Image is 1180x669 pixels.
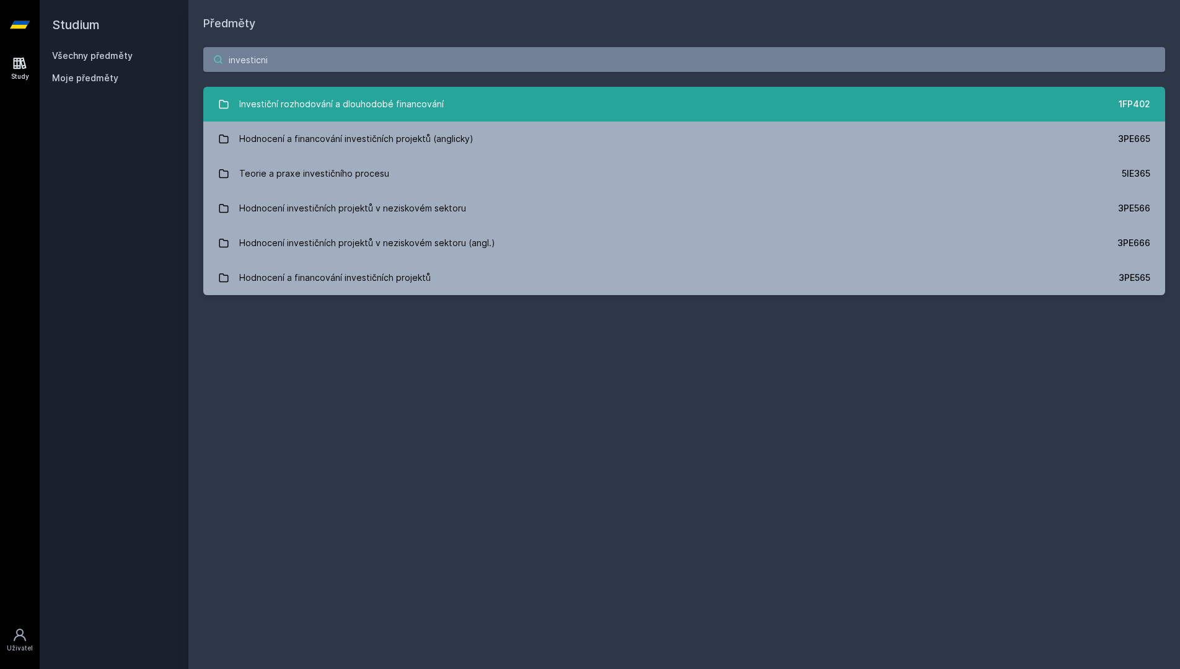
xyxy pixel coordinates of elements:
[203,226,1165,260] a: Hodnocení investičních projektů v neziskovém sektoru (angl.) 3PE666
[1117,237,1150,249] div: 3PE666
[1118,133,1150,145] div: 3PE665
[2,50,37,87] a: Study
[203,191,1165,226] a: Hodnocení investičních projektů v neziskovém sektoru 3PE566
[1119,98,1150,110] div: 1FP402
[2,621,37,659] a: Uživatel
[1118,202,1150,215] div: 3PE566
[52,72,118,84] span: Moje předměty
[203,15,1165,32] h1: Předměty
[1122,167,1150,180] div: 5IE365
[239,126,473,151] div: Hodnocení a financování investičních projektů (anglicky)
[52,50,133,61] a: Všechny předměty
[203,47,1165,72] input: Název nebo ident předmětu…
[1119,272,1150,284] div: 3PE565
[203,156,1165,191] a: Teorie a praxe investičního procesu 5IE365
[239,196,466,221] div: Hodnocení investičních projektů v neziskovém sektoru
[11,72,29,81] div: Study
[239,161,389,186] div: Teorie a praxe investičního procesu
[203,122,1165,156] a: Hodnocení a financování investičních projektů (anglicky) 3PE665
[203,260,1165,295] a: Hodnocení a financování investičních projektů 3PE565
[239,231,495,255] div: Hodnocení investičních projektů v neziskovém sektoru (angl.)
[203,87,1165,122] a: Investiční rozhodování a dlouhodobé financování 1FP402
[239,92,444,117] div: Investiční rozhodování a dlouhodobé financování
[7,644,33,653] div: Uživatel
[239,265,431,290] div: Hodnocení a financování investičních projektů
